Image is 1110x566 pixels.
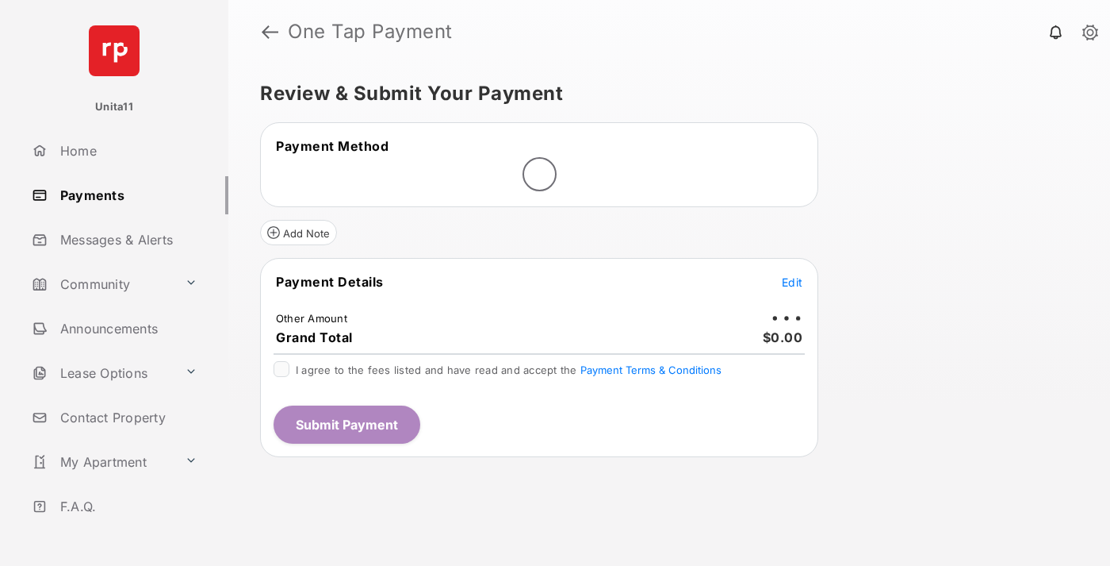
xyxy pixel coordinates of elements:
a: Messages & Alerts [25,221,228,259]
h5: Review & Submit Your Payment [260,84,1066,103]
a: Home [25,132,228,170]
p: Unita11 [95,99,133,115]
button: Add Note [260,220,337,245]
span: I agree to the fees listed and have read and accept the [296,364,721,376]
button: Submit Payment [274,406,420,444]
span: Payment Details [276,274,384,290]
span: $0.00 [763,329,803,345]
span: Payment Method [276,138,388,154]
a: F.A.Q. [25,487,228,526]
a: Announcements [25,310,228,348]
a: My Apartment [25,443,178,481]
span: Grand Total [276,329,353,345]
img: svg+xml;base64,PHN2ZyB4bWxucz0iaHR0cDovL3d3dy53My5vcmcvMjAwMC9zdmciIHdpZHRoPSI2NCIgaGVpZ2h0PSI2NC... [89,25,140,76]
a: Lease Options [25,354,178,392]
strong: One Tap Payment [288,22,453,41]
button: Edit [782,274,802,290]
span: Edit [782,275,802,289]
a: Payments [25,176,228,214]
a: Contact Property [25,399,228,437]
a: Community [25,265,178,303]
button: I agree to the fees listed and have read and accept the [580,364,721,376]
td: Other Amount [275,311,348,325]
